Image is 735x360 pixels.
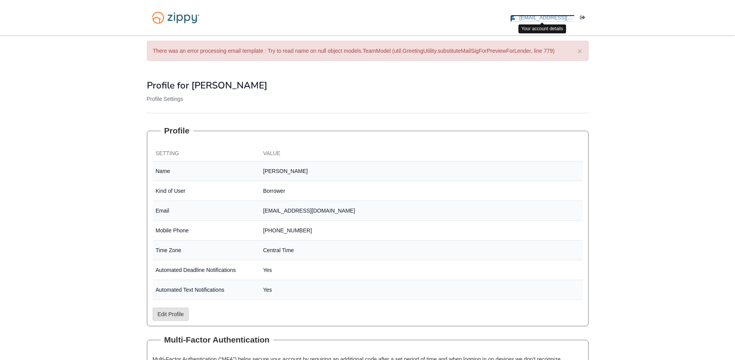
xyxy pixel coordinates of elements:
[153,181,260,201] td: Kind of User
[160,125,193,137] legend: Profile
[153,221,260,241] td: Mobile Phone
[260,161,583,181] td: [PERSON_NAME]
[518,24,566,33] div: Your account details
[147,80,589,90] h1: Profile for [PERSON_NAME]
[153,161,260,181] td: Name
[153,201,260,221] td: Email
[160,334,274,346] legend: Multi-Factor Authentication
[577,47,582,55] button: ×
[519,15,608,21] span: b.richards0302@gmail.com
[147,41,589,61] div: There was an error processing email template : Try to read name on null object models.TeamModel (...
[260,181,583,201] td: Borrower
[153,308,189,321] a: Edit Profile
[153,280,260,300] td: Automated Text Notifications
[260,221,583,241] td: [PHONE_NUMBER]
[147,95,589,103] p: Profile Settings
[260,280,583,300] td: Yes
[147,8,205,28] img: Logo
[260,241,583,260] td: Central Time
[153,260,260,280] td: Automated Deadline Notifications
[260,201,583,221] td: [EMAIL_ADDRESS][DOMAIN_NAME]
[510,15,608,22] a: edit profile
[260,260,583,280] td: Yes
[153,146,260,161] th: Setting
[580,15,589,22] a: Log out
[153,241,260,260] td: Time Zone
[260,146,583,161] th: Value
